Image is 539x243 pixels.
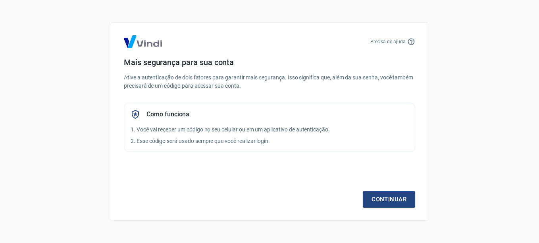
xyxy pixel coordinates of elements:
p: 1. Você vai receber um código no seu celular ou em um aplicativo de autenticação. [131,125,408,134]
img: Logo Vind [124,35,162,48]
h4: Mais segurança para sua conta [124,58,415,67]
p: Ative a autenticação de dois fatores para garantir mais segurança. Isso significa que, além da su... [124,73,415,90]
p: 2. Esse código será usado sempre que você realizar login. [131,137,408,145]
a: Continuar [363,191,415,208]
p: Precisa de ajuda [370,38,406,45]
h5: Como funciona [146,110,189,118]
